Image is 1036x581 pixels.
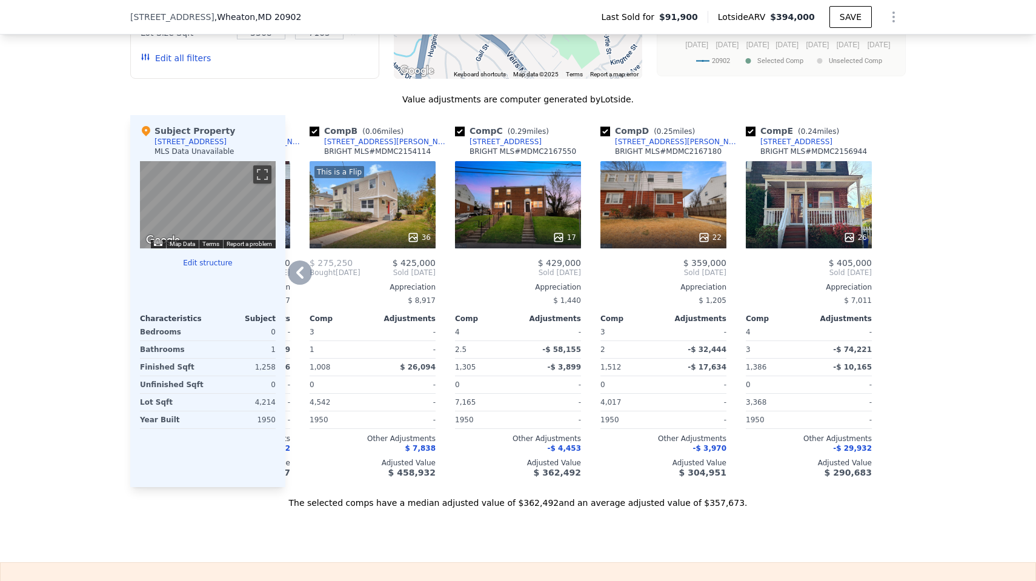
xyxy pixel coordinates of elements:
div: Comp E [746,125,844,137]
span: $ 290,683 [825,468,872,477]
div: Map [140,161,276,248]
div: Street View [140,161,276,248]
button: Keyboard shortcuts [454,70,506,79]
div: 0 [210,376,276,393]
span: 1,008 [310,363,330,371]
button: SAVE [829,6,872,28]
span: -$ 17,634 [688,363,726,371]
button: Toggle fullscreen view [253,165,271,184]
span: Sold [DATE] [746,268,872,277]
span: $ 405,000 [829,258,872,268]
span: ( miles) [357,127,408,136]
text: 20902 [712,57,730,65]
div: Finished Sqft [140,359,205,376]
span: 3,368 [746,398,766,407]
div: - [811,411,872,428]
div: 1950 [600,411,661,428]
span: Sold [DATE] [360,268,436,277]
text: [DATE] [837,41,860,49]
div: - [666,324,726,340]
button: Keyboard shortcuts [154,241,162,246]
div: 36 [407,231,431,244]
a: [STREET_ADDRESS] [455,137,542,147]
text: [DATE] [868,41,891,49]
div: - [666,376,726,393]
div: 2.5 [455,341,516,358]
div: - [811,376,872,393]
div: 0 [210,324,276,340]
div: - [375,341,436,358]
div: Bedrooms [140,324,205,340]
a: Open this area in Google Maps (opens a new window) [397,63,437,79]
span: $ 359,000 [683,258,726,268]
div: Other Adjustments [310,434,436,443]
div: Appreciation [455,282,581,292]
div: [STREET_ADDRESS] [470,137,542,147]
div: - [375,324,436,340]
a: Report a problem [227,241,272,247]
span: Map data ©2025 [513,71,559,78]
div: Adjustments [373,314,436,324]
div: [STREET_ADDRESS] [760,137,832,147]
div: Other Adjustments [455,434,581,443]
span: $ 429,000 [538,258,581,268]
div: BRIGHT MLS # MDMC2167550 [470,147,576,156]
div: This is a Flip [314,166,364,178]
button: Show Options [882,5,906,29]
div: Appreciation [310,282,436,292]
div: Comp [455,314,518,324]
span: 3 [310,328,314,336]
span: ( miles) [503,127,554,136]
div: Comp B [310,125,408,137]
span: 0.06 [365,127,382,136]
div: 1950 [746,411,806,428]
span: -$ 29,932 [833,444,872,453]
div: The selected comps have a median adjusted value of $362,492 and an average adjusted value of $357... [130,487,906,509]
span: 4 [455,328,460,336]
span: Lotside ARV [718,11,770,23]
span: 4,017 [600,398,621,407]
div: Adjustments [809,314,872,324]
div: [STREET_ADDRESS] [154,137,227,147]
span: , MD 20902 [255,12,301,22]
span: , Wheaton [214,11,302,23]
div: - [666,411,726,428]
span: 1,305 [455,363,476,371]
div: Adjusted Value [600,458,726,468]
a: [STREET_ADDRESS] [746,137,832,147]
span: 4 [746,328,751,336]
div: BRIGHT MLS # MDMC2156944 [760,147,867,156]
div: - [520,411,581,428]
a: Terms (opens in new tab) [566,71,583,78]
span: $ 304,951 [679,468,726,477]
div: 1,258 [210,359,276,376]
div: Value adjustments are computer generated by Lotside . [130,93,906,105]
div: 2 [600,341,661,358]
span: $ 1,440 [553,296,581,305]
div: Appreciation [746,282,872,292]
div: 1 [310,341,370,358]
div: - [520,324,581,340]
div: Adjusted Value [455,458,581,468]
span: 0.29 [510,127,526,136]
span: -$ 10,165 [833,363,872,371]
div: 1950 [310,411,370,428]
button: Map Data [170,240,195,248]
span: $ 7,838 [405,444,436,453]
span: 3 [600,328,605,336]
span: -$ 3,970 [693,444,726,453]
div: Subject Property [140,125,235,137]
span: $91,900 [659,11,698,23]
div: Comp C [455,125,554,137]
div: Characteristics [140,314,208,324]
text: [DATE] [806,41,829,49]
span: 0.24 [801,127,817,136]
span: Bought [310,268,336,277]
a: Open this area in Google Maps (opens a new window) [143,233,183,248]
div: Adjustments [663,314,726,324]
span: $394,000 [770,12,815,22]
div: 22 [698,231,722,244]
span: -$ 32,444 [688,345,726,354]
span: 0 [455,380,460,389]
div: 3 [746,341,806,358]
